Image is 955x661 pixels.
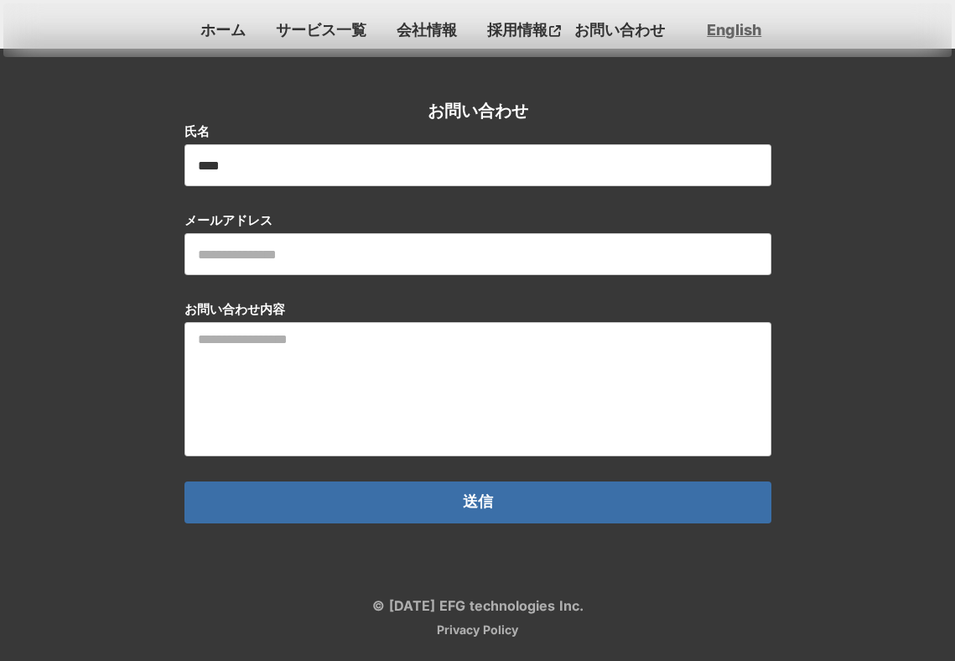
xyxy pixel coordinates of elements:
[707,19,761,40] a: English
[184,300,285,318] p: お問い合わせ内容
[480,16,549,44] p: 採用情報
[463,494,493,511] p: 送信
[372,599,584,612] p: © [DATE] EFG technologies Inc.
[184,211,272,229] p: メールアドレス
[184,481,771,523] button: 送信
[269,16,373,44] a: サービス一覧
[428,99,528,122] h2: お問い合わせ
[480,16,568,44] a: 採用情報
[390,16,464,44] a: 会社情報
[568,16,672,44] a: お問い合わせ
[194,16,252,44] a: ホーム
[437,624,518,636] a: Privacy Policy
[184,122,210,140] p: 氏名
